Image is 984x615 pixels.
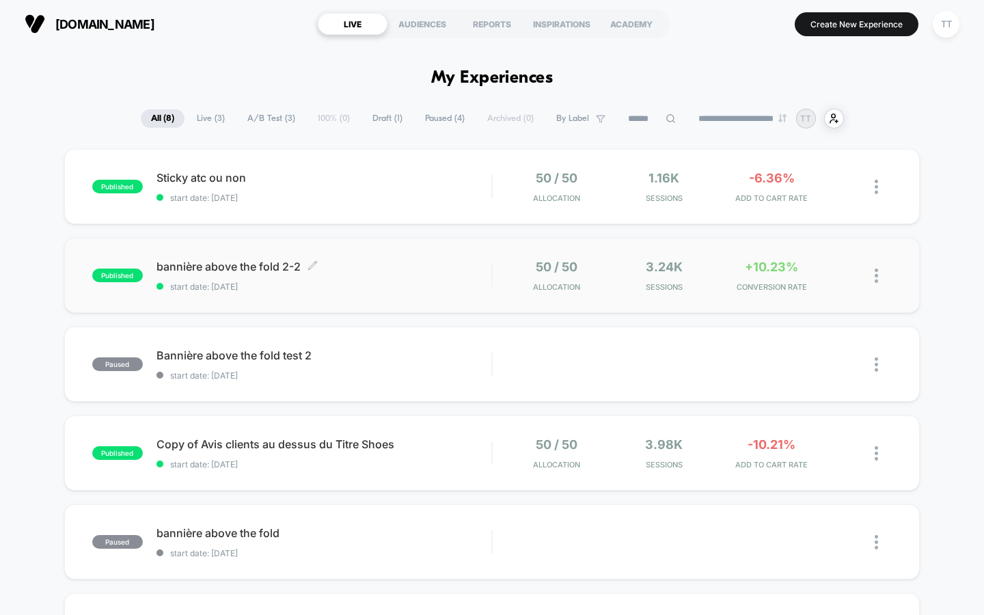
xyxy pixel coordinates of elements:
[533,193,580,203] span: Allocation
[7,254,29,275] button: Play, NEW DEMO 2025-VEED.mp4
[533,460,580,469] span: Allocation
[614,460,714,469] span: Sessions
[156,437,492,451] span: Copy of Avis clients au dessus du Titre Shoes
[403,258,444,271] input: Volume
[722,193,822,203] span: ADD TO CART RATE
[749,171,795,185] span: -6.36%
[527,13,597,35] div: INSPIRATIONS
[875,180,878,194] img: close
[156,459,492,469] span: start date: [DATE]
[156,260,492,273] span: bannière above the fold 2-2
[156,526,492,540] span: bannière above the fold
[597,13,666,35] div: ACADEMY
[556,113,589,124] span: By Label
[187,109,235,128] span: Live ( 3 )
[318,13,387,35] div: LIVE
[722,282,822,292] span: CONVERSION RATE
[92,446,143,460] span: published
[156,282,492,292] span: start date: [DATE]
[156,171,492,184] span: Sticky atc ou non
[875,269,878,283] img: close
[431,68,553,88] h1: My Experiences
[614,282,714,292] span: Sessions
[722,460,822,469] span: ADD TO CART RATE
[387,13,457,35] div: AUDIENCES
[25,14,45,34] img: Visually logo
[156,348,492,362] span: Bannière above the fold test 2
[10,235,494,248] input: Seek
[645,437,683,452] span: 3.98k
[875,357,878,372] img: close
[92,357,143,371] span: paused
[929,10,963,38] button: TT
[234,125,267,158] button: Play, NEW DEMO 2025-VEED.mp4
[156,548,492,558] span: start date: [DATE]
[92,180,143,193] span: published
[20,13,159,35] button: [DOMAIN_NAME]
[745,260,798,274] span: +10.23%
[800,113,811,124] p: TT
[415,109,475,128] span: Paused ( 4 )
[933,11,959,38] div: TT
[536,260,577,274] span: 50 / 50
[457,13,527,35] div: REPORTS
[345,257,377,272] div: Current time
[92,269,143,282] span: published
[141,109,184,128] span: All ( 8 )
[55,17,154,31] span: [DOMAIN_NAME]
[748,437,795,452] span: -10.21%
[362,109,413,128] span: Draft ( 1 )
[646,260,683,274] span: 3.24k
[237,109,305,128] span: A/B Test ( 3 )
[533,282,580,292] span: Allocation
[875,535,878,549] img: close
[156,370,492,381] span: start date: [DATE]
[536,171,577,185] span: 50 / 50
[648,171,679,185] span: 1.16k
[795,12,918,36] button: Create New Experience
[156,193,492,203] span: start date: [DATE]
[92,535,143,549] span: paused
[875,446,878,461] img: close
[614,193,714,203] span: Sessions
[778,114,787,122] img: end
[536,437,577,452] span: 50 / 50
